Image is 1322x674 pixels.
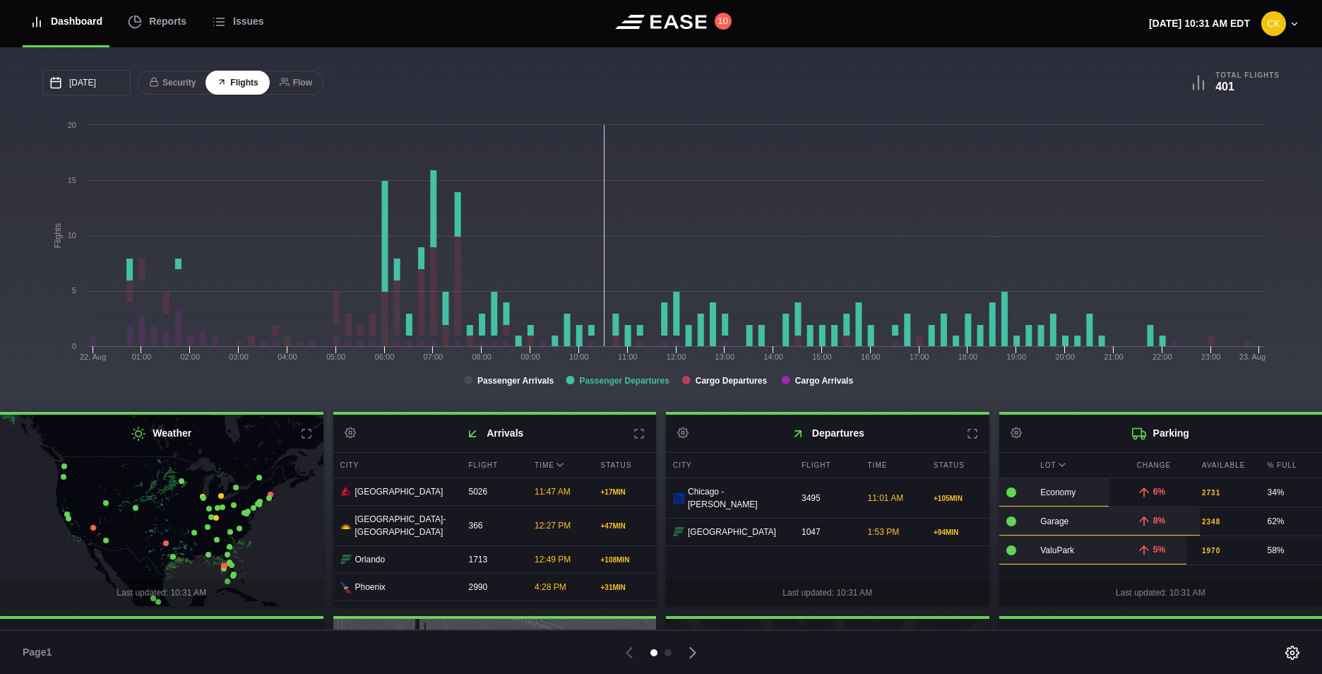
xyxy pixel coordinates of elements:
[715,353,735,361] text: 13:00
[1007,353,1027,361] text: 19:00
[138,71,207,95] button: Security
[462,478,525,505] div: 5026
[1040,545,1074,555] span: ValuPark
[535,521,571,531] span: 12:27 PM
[594,453,657,478] div: Status
[1153,516,1165,526] span: 8%
[206,71,269,95] button: Flights
[861,453,924,478] div: Time
[934,527,982,538] div: + 94 MIN
[601,487,650,497] div: + 17 MIN
[535,555,571,564] span: 12:49 PM
[958,353,978,361] text: 18:00
[1201,353,1221,361] text: 23:00
[1195,453,1257,478] div: Available
[1130,453,1192,478] div: Change
[1202,487,1220,498] b: 2731
[68,231,76,240] text: 10
[794,519,857,545] div: 1047
[80,353,106,361] tspan: 22. Aug
[1202,545,1220,556] b: 1970
[1040,516,1068,526] span: Garage
[375,353,395,361] text: 06:00
[333,453,458,478] div: City
[72,286,76,295] text: 5
[927,453,989,478] div: Status
[268,71,323,95] button: Flow
[715,13,732,30] button: 10
[528,453,590,478] div: Time
[1268,486,1316,499] div: 34%
[68,176,76,184] text: 15
[477,376,554,386] tspan: Passenger Arrivals
[355,581,386,593] span: Phoenix
[72,342,76,350] text: 0
[666,619,989,656] h2: Security
[569,353,589,361] text: 10:00
[424,353,443,361] text: 07:00
[1261,11,1286,36] img: f81ea1ee949e6f12311e2982f81c518f
[462,512,525,539] div: 366
[1215,81,1234,93] b: 401
[23,645,58,660] span: Page 1
[1153,487,1165,497] span: 6%
[601,521,650,531] div: + 47 MIN
[462,453,525,478] div: Flight
[355,485,443,498] span: [GEOGRAPHIC_DATA]
[666,415,989,452] h2: Departures
[333,415,657,452] h2: Arrivals
[601,582,650,593] div: + 31 MIN
[132,353,152,361] text: 01:00
[520,353,540,361] text: 09:00
[579,376,669,386] tspan: Passenger Departures
[934,493,982,504] div: + 105 MIN
[1215,71,1280,80] b: Total Flights
[462,546,525,573] div: 1713
[53,223,63,248] tspan: Flights
[333,619,657,656] h2: Airfield
[794,485,857,512] div: 3495
[794,453,857,478] div: Flight
[68,121,76,129] text: 20
[688,485,784,511] span: Chicago - [PERSON_NAME]
[535,582,566,592] span: 4:28 PM
[1033,453,1126,478] div: Lot
[1268,515,1316,528] div: 62%
[1104,353,1124,361] text: 21:00
[868,527,900,537] span: 1:53 PM
[180,353,200,361] text: 02:00
[618,353,638,361] text: 11:00
[472,353,492,361] text: 08:00
[696,376,768,386] tspan: Cargo Departures
[278,353,297,361] text: 04:00
[1239,353,1266,361] tspan: 23. Aug
[326,353,346,361] text: 05:00
[355,553,386,566] span: Orlando
[666,579,989,606] div: Last updated: 10:31 AM
[535,487,571,497] span: 11:47 AM
[1149,16,1250,31] p: [DATE] 10:31 AM EDT
[666,453,791,478] div: City
[601,555,650,565] div: + 108 MIN
[763,353,783,361] text: 14:00
[1055,353,1075,361] text: 20:00
[229,353,249,361] text: 03:00
[868,493,904,503] span: 11:01 AM
[688,526,776,538] span: [GEOGRAPHIC_DATA]
[812,353,832,361] text: 15:00
[795,376,854,386] tspan: Cargo Arrivals
[910,353,929,361] text: 17:00
[667,353,686,361] text: 12:00
[1202,516,1220,527] b: 2348
[1153,545,1165,555] span: 5%
[1153,353,1172,361] text: 22:00
[861,353,881,361] text: 16:00
[355,513,451,538] span: [GEOGRAPHIC_DATA]-[GEOGRAPHIC_DATA]
[1040,487,1076,497] span: Economy
[462,574,525,601] div: 2990
[42,70,131,95] input: mm/dd/yyyy
[1268,544,1316,557] div: 58%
